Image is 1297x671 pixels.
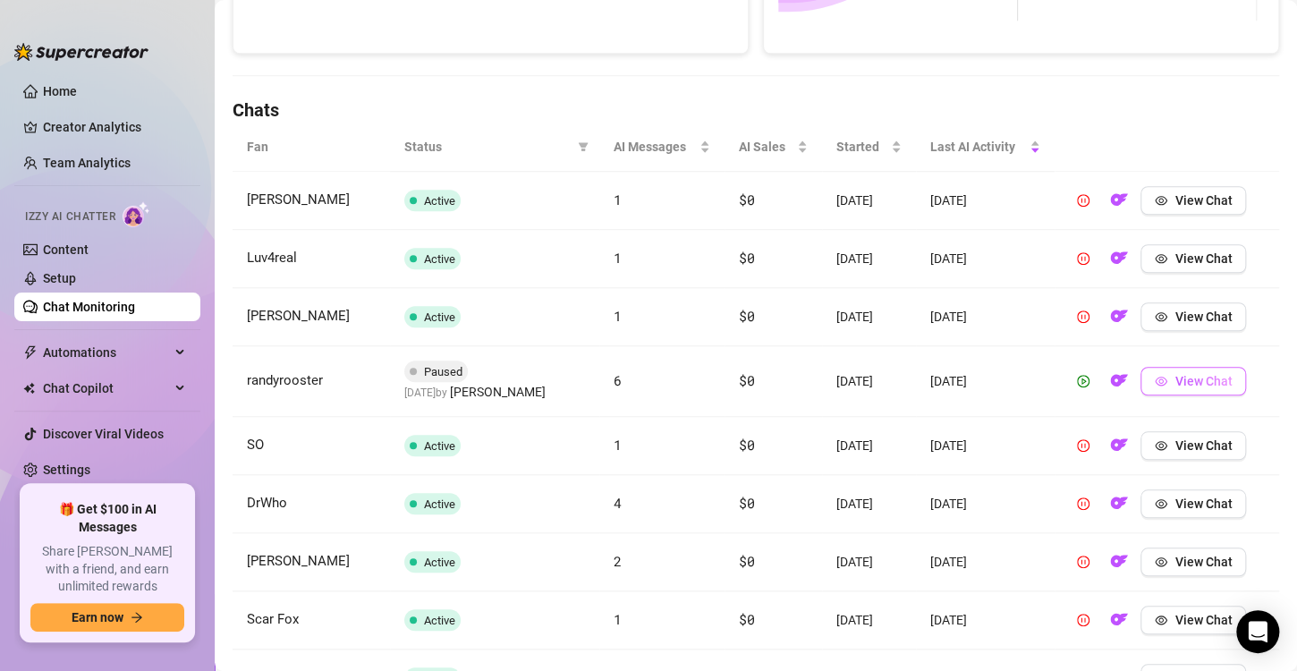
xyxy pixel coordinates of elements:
span: eye [1155,439,1167,452]
span: View Chat [1174,251,1232,266]
td: [DATE] [822,172,916,230]
span: $0 [739,307,754,325]
span: play-circle [1077,375,1089,387]
span: $0 [739,552,754,570]
span: filter [578,141,589,152]
button: OF [1105,367,1133,395]
span: Chat Copilot [43,374,170,403]
span: Status [404,137,571,157]
a: Setup [43,271,76,285]
span: pause-circle [1077,439,1089,452]
button: View Chat [1140,302,1246,331]
td: [DATE] [822,475,916,533]
span: eye [1155,252,1167,265]
a: OF [1105,500,1133,514]
span: AI Sales [739,137,793,157]
span: 1 [614,610,622,628]
span: View Chat [1174,555,1232,569]
span: [PERSON_NAME] [247,191,350,208]
span: View Chat [1174,374,1232,388]
span: View Chat [1174,193,1232,208]
img: OF [1110,552,1128,570]
td: [DATE] [822,591,916,650]
span: 1 [614,249,622,267]
img: OF [1110,191,1128,208]
span: pause-circle [1077,194,1089,207]
span: 1 [614,191,622,208]
span: Started [836,137,887,157]
span: randyrooster [247,372,323,388]
a: OF [1105,378,1133,392]
a: Content [43,242,89,257]
a: OF [1105,558,1133,573]
button: View Chat [1140,186,1246,215]
span: pause-circle [1077,556,1089,568]
button: OF [1105,431,1133,460]
span: View Chat [1174,438,1232,453]
button: OF [1105,186,1133,215]
a: Team Analytics [43,156,131,170]
h4: Chats [233,98,1279,123]
button: View Chat [1140,606,1246,634]
span: eye [1155,310,1167,323]
button: OF [1105,489,1133,518]
button: OF [1105,302,1133,331]
td: [DATE] [822,288,916,346]
img: Chat Copilot [23,382,35,395]
td: [DATE] [822,533,916,591]
a: Discover Viral Videos [43,427,164,441]
span: SO [247,437,264,453]
span: $0 [739,610,754,628]
td: [DATE] [916,417,1055,475]
span: Active [424,252,455,266]
span: thunderbolt [23,345,38,360]
td: [DATE] [916,591,1055,650]
span: [PERSON_NAME] [247,553,350,569]
th: Fan [233,123,390,172]
span: 1 [614,436,622,454]
span: eye [1155,614,1167,626]
td: [DATE] [916,475,1055,533]
span: $0 [739,249,754,267]
button: View Chat [1140,367,1246,395]
img: OF [1110,494,1128,512]
span: 6 [614,371,622,389]
a: Home [43,84,77,98]
button: OF [1105,606,1133,634]
span: pause-circle [1077,497,1089,510]
td: [DATE] [822,417,916,475]
span: [DATE] by [404,386,546,399]
th: Started [822,123,916,172]
span: Automations [43,338,170,367]
span: Active [424,614,455,627]
span: Scar Fox [247,611,299,627]
button: OF [1105,244,1133,273]
th: Last AI Activity [916,123,1055,172]
span: View Chat [1174,613,1232,627]
td: [DATE] [916,533,1055,591]
span: Active [424,439,455,453]
td: [DATE] [916,346,1055,417]
td: [DATE] [822,346,916,417]
span: Active [424,310,455,324]
span: Luv4real [247,250,297,266]
span: eye [1155,497,1167,510]
a: OF [1105,442,1133,456]
img: OF [1110,436,1128,454]
span: 🎁 Get $100 in AI Messages [30,501,184,536]
span: Active [424,497,455,511]
a: OF [1105,255,1133,269]
span: DrWho [247,495,287,511]
td: [DATE] [916,288,1055,346]
button: View Chat [1140,548,1246,576]
span: 2 [614,552,622,570]
button: Earn nowarrow-right [30,603,184,632]
span: Last AI Activity [930,137,1027,157]
span: 1 [614,307,622,325]
span: pause-circle [1077,310,1089,323]
img: OF [1110,610,1128,628]
a: Settings [43,463,90,477]
span: View Chat [1174,497,1232,511]
span: $0 [739,436,754,454]
button: View Chat [1140,244,1246,273]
